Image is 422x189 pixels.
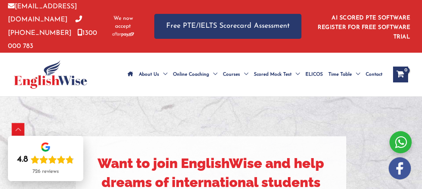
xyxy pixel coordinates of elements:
a: 1300 000 783 [8,30,97,50]
span: Scored Mock Test [254,61,292,88]
div: Rating: 4.8 out of 5 [17,154,74,165]
a: [EMAIL_ADDRESS][DOMAIN_NAME] [8,3,77,23]
span: Online Coaching [173,61,209,88]
span: We now accept [112,15,134,31]
img: white-facebook.png [389,157,411,179]
span: Time Table [328,61,352,88]
span: Menu Toggle [209,61,217,88]
a: ELICOS [303,61,326,88]
span: ELICOS [305,61,323,88]
a: View Shopping Cart, empty [393,67,408,82]
nav: Site Navigation: Main Menu [125,61,385,88]
div: 726 reviews [33,168,59,175]
a: Contact [363,61,385,88]
a: Free PTE/IELTS Scorecard Assessment [154,14,301,39]
span: Menu Toggle [240,61,248,88]
a: About UsMenu Toggle [136,61,170,88]
span: Contact [366,61,382,88]
a: Online CoachingMenu Toggle [170,61,220,88]
a: AI SCORED PTE SOFTWARE REGISTER FOR FREE SOFTWARE TRIAL [318,15,410,40]
div: 4.8 [17,154,28,165]
span: Menu Toggle [352,61,360,88]
span: About Us [139,61,159,88]
img: cropped-ew-logo [14,60,87,89]
span: Courses [223,61,240,88]
span: Menu Toggle [292,61,300,88]
a: CoursesMenu Toggle [220,61,251,88]
a: Scored Mock TestMenu Toggle [251,61,303,88]
a: [PHONE_NUMBER] [8,16,82,36]
aside: Header Widget 1 [317,9,414,44]
a: Time TableMenu Toggle [326,61,363,88]
span: Menu Toggle [159,61,167,88]
img: Afterpay-Logo [112,32,134,36]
